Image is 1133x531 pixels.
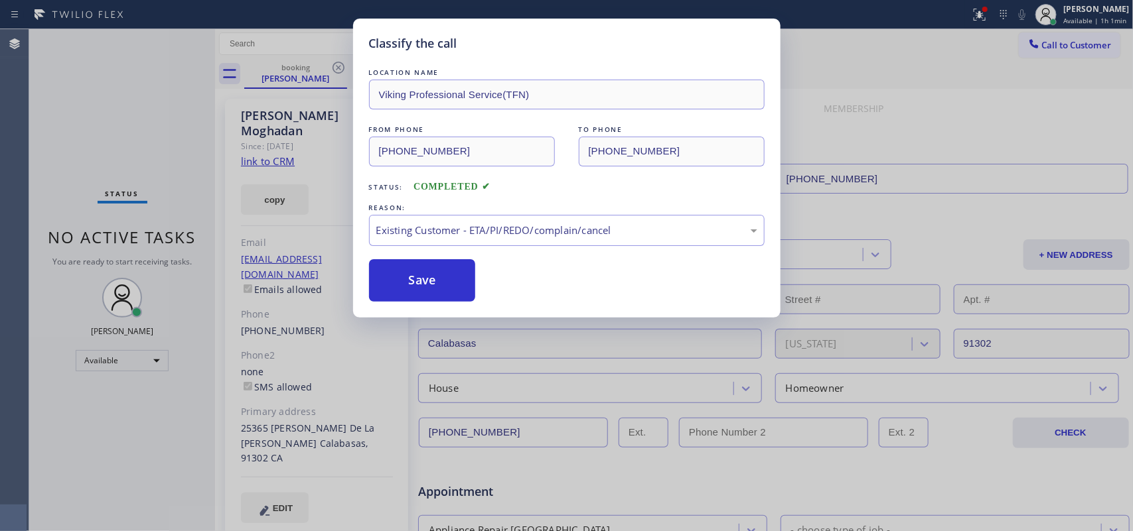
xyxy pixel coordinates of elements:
[369,182,404,192] span: Status:
[414,182,491,192] span: COMPLETED
[376,223,757,238] div: Existing Customer - ETA/PI/REDO/complain/cancel
[369,137,555,166] input: From phone
[369,123,555,137] div: FROM PHONE
[369,201,765,215] div: REASON:
[369,259,476,302] button: Save
[579,137,765,166] input: To phone
[369,66,765,80] div: LOCATION NAME
[579,123,765,137] div: TO PHONE
[369,34,457,52] h5: Classify the call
